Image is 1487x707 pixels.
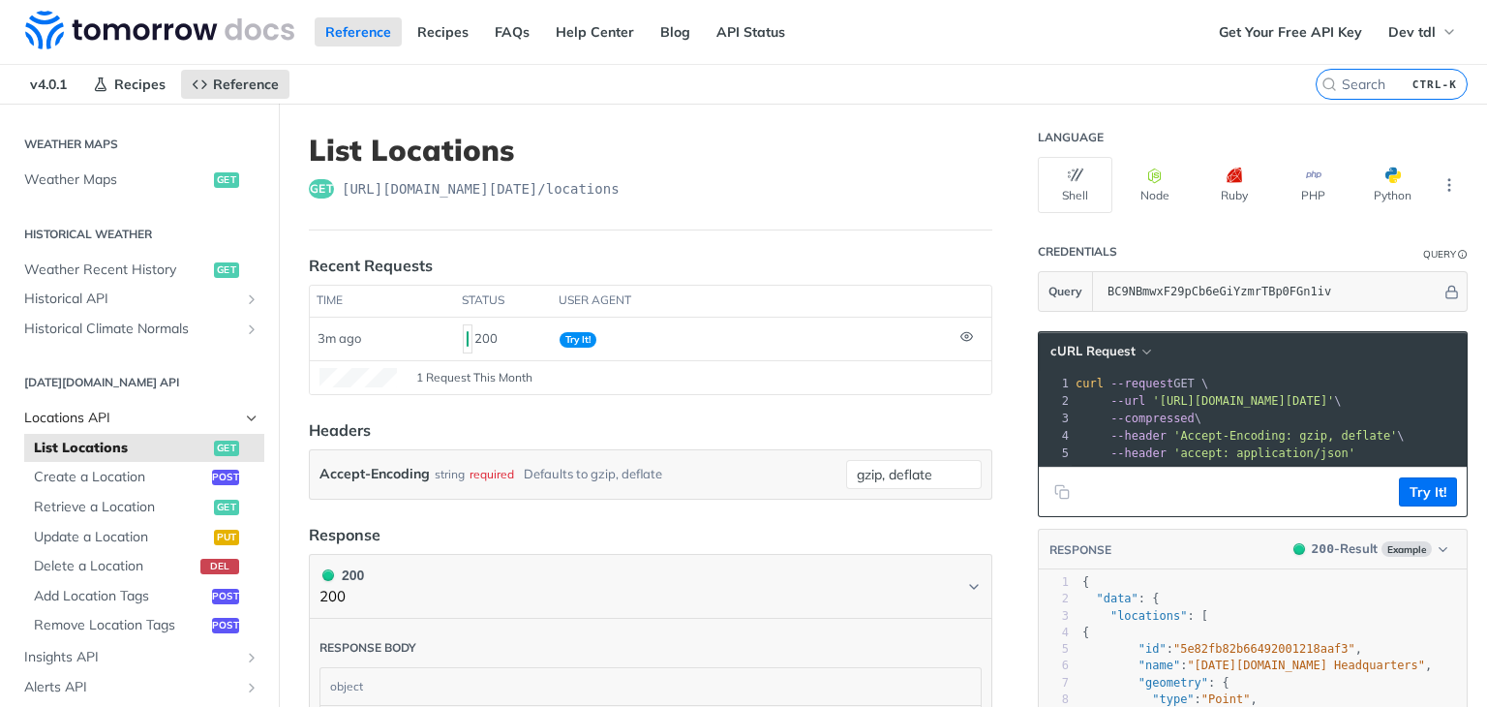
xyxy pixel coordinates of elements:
span: \ [1076,412,1201,425]
div: Response body [319,640,416,656]
span: --header [1110,429,1167,443]
img: Tomorrow.io Weather API Docs [25,11,294,49]
h2: [DATE][DOMAIN_NAME] API [15,374,264,391]
button: Show subpages for Alerts API [244,680,259,695]
span: Historical Climate Normals [24,320,239,339]
a: List Locationsget [24,434,264,463]
label: Accept-Encoding [319,460,430,488]
span: get [214,441,239,456]
svg: Chevron [966,579,982,595]
a: Historical Climate NormalsShow subpages for Historical Climate Normals [15,315,264,344]
span: post [212,470,239,485]
span: \ [1076,429,1405,443]
div: Recent Requests [309,254,433,277]
span: put [214,530,239,545]
div: 3 [1039,410,1072,427]
a: Reference [181,70,289,99]
span: Reference [213,76,279,93]
span: --request [1110,377,1173,390]
div: Headers [309,418,371,442]
span: 200 [322,569,334,581]
span: "locations" [1110,609,1187,623]
a: Get Your Free API Key [1208,17,1373,46]
div: 5 [1039,641,1069,658]
button: Copy to clipboard [1048,477,1076,507]
div: string [435,460,465,488]
span: get [214,172,239,188]
div: 1 [1039,375,1072,392]
div: 200 [319,565,364,586]
div: 4 [1039,625,1069,641]
span: cURL Request [1050,343,1136,359]
span: '[URL][DOMAIN_NAME][DATE]' [1152,394,1334,408]
button: Node [1117,157,1192,213]
span: : [ [1082,609,1208,623]
span: post [212,589,239,604]
span: get [214,500,239,515]
span: : , [1082,659,1432,672]
button: 200200-ResultExample [1284,539,1457,559]
button: RESPONSE [1048,540,1112,560]
button: Show subpages for Historical Climate Normals [244,322,259,337]
div: QueryInformation [1423,247,1468,261]
span: Locations API [24,409,239,428]
span: List Locations [34,439,209,458]
button: Try It! [1399,477,1457,507]
h2: Historical Weather [15,226,264,243]
a: API Status [706,17,796,46]
a: Reference [315,17,402,46]
button: Hide subpages for Locations API [244,411,259,426]
span: Update a Location [34,528,209,547]
button: PHP [1276,157,1350,213]
p: 200 [319,586,364,608]
span: Weather Recent History [24,261,209,280]
div: required [470,460,514,488]
a: Locations APIHide subpages for Locations API [15,404,264,433]
span: : { [1082,592,1160,605]
svg: Search [1321,77,1337,92]
span: Add Location Tags [34,587,207,606]
button: Dev tdl [1378,17,1468,46]
a: Update a Locationput [24,523,264,552]
span: get [214,262,239,278]
span: Create a Location [34,468,207,487]
button: Show subpages for Insights API [244,650,259,665]
span: GET \ [1076,377,1208,390]
span: v4.0.1 [19,70,77,99]
a: Remove Location Tagspost [24,611,264,640]
th: status [455,286,552,317]
span: Weather Maps [24,170,209,190]
span: Remove Location Tags [34,616,207,635]
button: Python [1355,157,1430,213]
span: \ [1076,394,1342,408]
div: Query [1423,247,1456,261]
div: 1 [1039,574,1069,591]
a: Insights APIShow subpages for Insights API [15,643,264,672]
div: Defaults to gzip, deflate [524,460,662,488]
span: Delete a Location [34,557,196,576]
button: More Languages [1435,170,1464,200]
div: Language [1038,130,1104,145]
th: time [310,286,455,317]
span: https://api.tomorrow.io/v4/locations [342,179,620,199]
div: 4 [1039,427,1072,445]
canvas: Line Graph [319,368,397,387]
button: Show subpages for Historical API [244,292,259,307]
span: Example [1381,541,1432,557]
span: "id" [1138,642,1167,656]
span: : { [1082,676,1229,690]
span: "5e82fb82b66492001218aaf3" [1173,642,1355,656]
span: : , [1082,642,1362,656]
span: { [1082,626,1089,639]
button: Query [1039,272,1093,311]
a: Historical APIShow subpages for Historical API [15,285,264,314]
button: Hide [1441,282,1462,301]
a: Alerts APIShow subpages for Alerts API [15,673,264,702]
button: 200 200200 [319,565,982,608]
span: --compressed [1110,412,1195,425]
span: "[DATE][DOMAIN_NAME] Headquarters" [1187,659,1425,672]
span: Insights API [24,648,239,667]
span: Dev tdl [1388,23,1436,41]
input: apikey [1098,272,1441,311]
span: 200 [467,331,469,347]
